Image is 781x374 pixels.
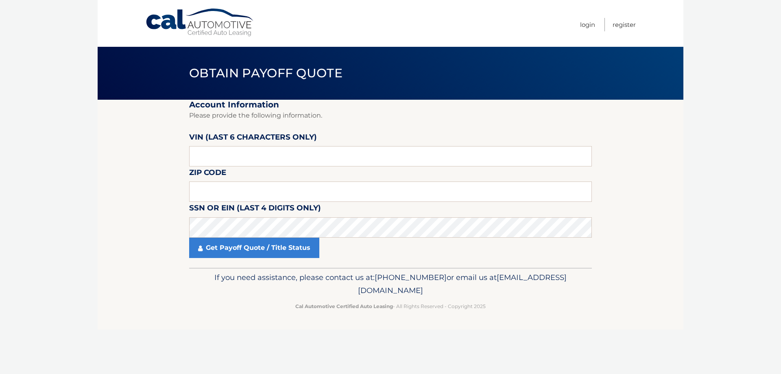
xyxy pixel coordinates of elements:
span: Obtain Payoff Quote [189,66,343,81]
a: Get Payoff Quote / Title Status [189,238,319,258]
label: Zip Code [189,166,226,182]
p: If you need assistance, please contact us at: or email us at [194,271,587,297]
p: - All Rights Reserved - Copyright 2025 [194,302,587,311]
h2: Account Information [189,100,592,110]
a: Cal Automotive [145,8,255,37]
p: Please provide the following information. [189,110,592,121]
a: Login [580,18,595,31]
label: SSN or EIN (last 4 digits only) [189,202,321,217]
a: Register [613,18,636,31]
span: [PHONE_NUMBER] [375,273,447,282]
strong: Cal Automotive Certified Auto Leasing [295,303,393,309]
label: VIN (last 6 characters only) [189,131,317,146]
